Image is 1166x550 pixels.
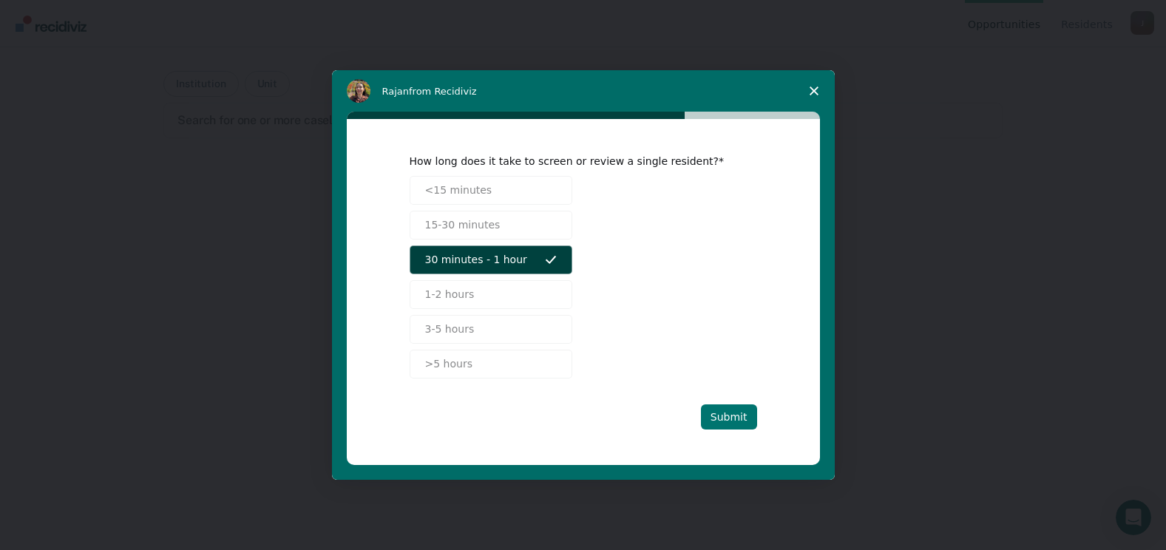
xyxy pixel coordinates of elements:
span: <15 minutes [425,183,492,198]
span: 15-30 minutes [425,217,501,233]
span: from Recidiviz [409,86,477,97]
button: 1-2 hours [410,280,572,309]
span: 30 minutes - 1 hour [425,252,527,268]
button: 30 minutes - 1 hour [410,245,572,274]
span: 3-5 hours [425,322,475,337]
button: 15-30 minutes [410,211,572,240]
button: >5 hours [410,350,572,378]
button: 3-5 hours [410,315,572,344]
span: Rajan [382,86,410,97]
span: 1-2 hours [425,287,475,302]
span: >5 hours [425,356,472,372]
img: Profile image for Rajan [347,79,370,103]
div: How long does it take to screen or review a single resident? [410,155,735,168]
span: Close survey [793,70,835,112]
button: <15 minutes [410,176,572,205]
button: Submit [701,404,757,430]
